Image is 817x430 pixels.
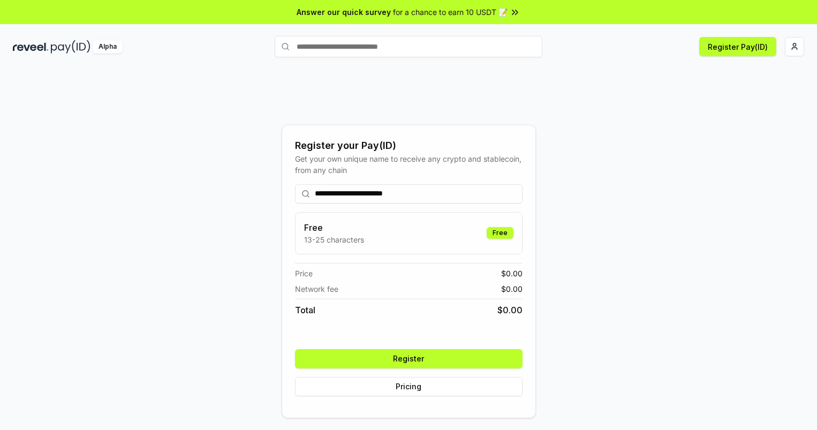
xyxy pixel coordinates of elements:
[699,37,776,56] button: Register Pay(ID)
[497,304,523,316] span: $ 0.00
[297,6,391,18] span: Answer our quick survey
[295,377,523,396] button: Pricing
[393,6,508,18] span: for a chance to earn 10 USDT 📝
[51,40,90,54] img: pay_id
[295,349,523,368] button: Register
[295,283,338,295] span: Network fee
[501,268,523,279] span: $ 0.00
[304,221,364,234] h3: Free
[295,304,315,316] span: Total
[295,153,523,176] div: Get your own unique name to receive any crypto and stablecoin, from any chain
[295,268,313,279] span: Price
[501,283,523,295] span: $ 0.00
[304,234,364,245] p: 13-25 characters
[93,40,123,54] div: Alpha
[13,40,49,54] img: reveel_dark
[487,227,513,239] div: Free
[295,138,523,153] div: Register your Pay(ID)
